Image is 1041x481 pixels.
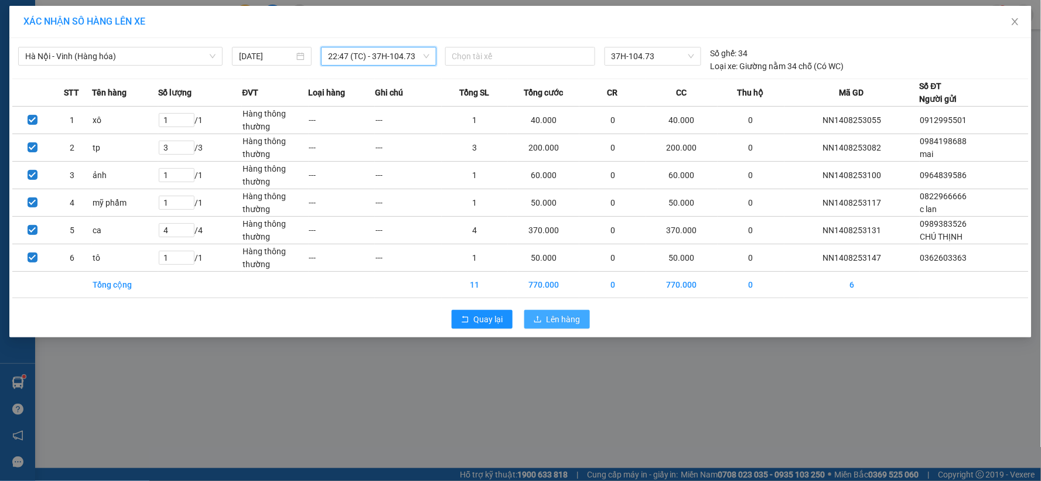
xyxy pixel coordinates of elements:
[508,272,579,298] td: 770.000
[442,134,508,162] td: 3
[52,134,92,162] td: 2
[784,217,920,244] td: NN1408253131
[474,313,503,326] span: Quay lại
[547,313,581,326] span: Lên hàng
[52,189,92,217] td: 4
[442,217,508,244] td: 4
[508,217,579,244] td: 370.000
[158,107,242,134] td: / 1
[646,217,718,244] td: 370.000
[784,162,920,189] td: NN1408253100
[784,189,920,217] td: NN1408253117
[646,244,718,272] td: 50.000
[579,272,646,298] td: 0
[25,47,216,65] span: Hà Nội - Vinh (Hàng hóa)
[52,162,92,189] td: 3
[711,60,844,73] div: Giường nằm 34 chỗ (Có WC)
[718,189,784,217] td: 0
[508,244,579,272] td: 50.000
[461,315,469,325] span: rollback
[524,86,563,99] span: Tổng cước
[22,9,107,47] strong: CHUYỂN PHÁT NHANH AN PHÚ QUÝ
[375,162,441,189] td: ---
[579,134,646,162] td: 0
[52,244,92,272] td: 6
[309,162,375,189] td: ---
[718,134,784,162] td: 0
[328,47,429,65] span: 22:47 (TC) - 37H-104.73
[718,244,784,272] td: 0
[718,217,784,244] td: 0
[784,134,920,162] td: NN1408253082
[612,47,694,65] span: 37H-104.73
[92,217,158,244] td: ca
[718,107,784,134] td: 0
[375,189,441,217] td: ---
[158,162,242,189] td: / 1
[839,86,864,99] span: Mã GD
[52,217,92,244] td: 5
[920,253,967,262] span: 0362603363
[784,272,920,298] td: 6
[92,162,158,189] td: ảnh
[646,272,718,298] td: 770.000
[711,47,748,60] div: 34
[920,115,967,125] span: 0912995501
[508,107,579,134] td: 40.000
[442,162,508,189] td: 1
[309,86,346,99] span: Loại hàng
[459,86,489,99] span: Tổng SL
[508,189,579,217] td: 50.000
[718,272,784,298] td: 0
[920,149,934,159] span: mai
[92,107,158,134] td: xô
[242,244,308,272] td: Hàng thông thường
[242,86,258,99] span: ĐVT
[524,310,590,329] button: uploadLên hàng
[158,217,242,244] td: / 4
[711,60,738,73] span: Loại xe:
[442,272,508,298] td: 11
[508,162,579,189] td: 60.000
[158,86,192,99] span: Số lượng
[1011,17,1020,26] span: close
[646,162,718,189] td: 60.000
[508,134,579,162] td: 200.000
[579,189,646,217] td: 0
[534,315,542,325] span: upload
[242,107,308,134] td: Hàng thông thường
[375,86,403,99] span: Ghi chú
[579,217,646,244] td: 0
[242,189,308,217] td: Hàng thông thường
[920,219,967,228] span: 0989383526
[646,134,718,162] td: 200.000
[920,204,937,214] span: c lan
[375,134,441,162] td: ---
[999,6,1032,39] button: Close
[309,107,375,134] td: ---
[158,244,242,272] td: / 1
[920,137,967,146] span: 0984198688
[738,86,764,99] span: Thu hộ
[579,244,646,272] td: 0
[442,107,508,134] td: 1
[920,192,967,201] span: 0822966666
[711,47,737,60] span: Số ghế:
[607,86,618,99] span: CR
[579,107,646,134] td: 0
[92,189,158,217] td: mỹ phẩm
[375,244,441,272] td: ---
[718,162,784,189] td: 0
[784,107,920,134] td: NN1408253055
[239,50,294,63] input: 14/08/2025
[676,86,687,99] span: CC
[452,310,513,329] button: rollbackQuay lại
[442,244,508,272] td: 1
[646,189,718,217] td: 50.000
[158,134,242,162] td: / 3
[442,189,508,217] td: 1
[920,80,957,105] div: Số ĐT Người gửi
[646,107,718,134] td: 40.000
[309,244,375,272] td: ---
[375,107,441,134] td: ---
